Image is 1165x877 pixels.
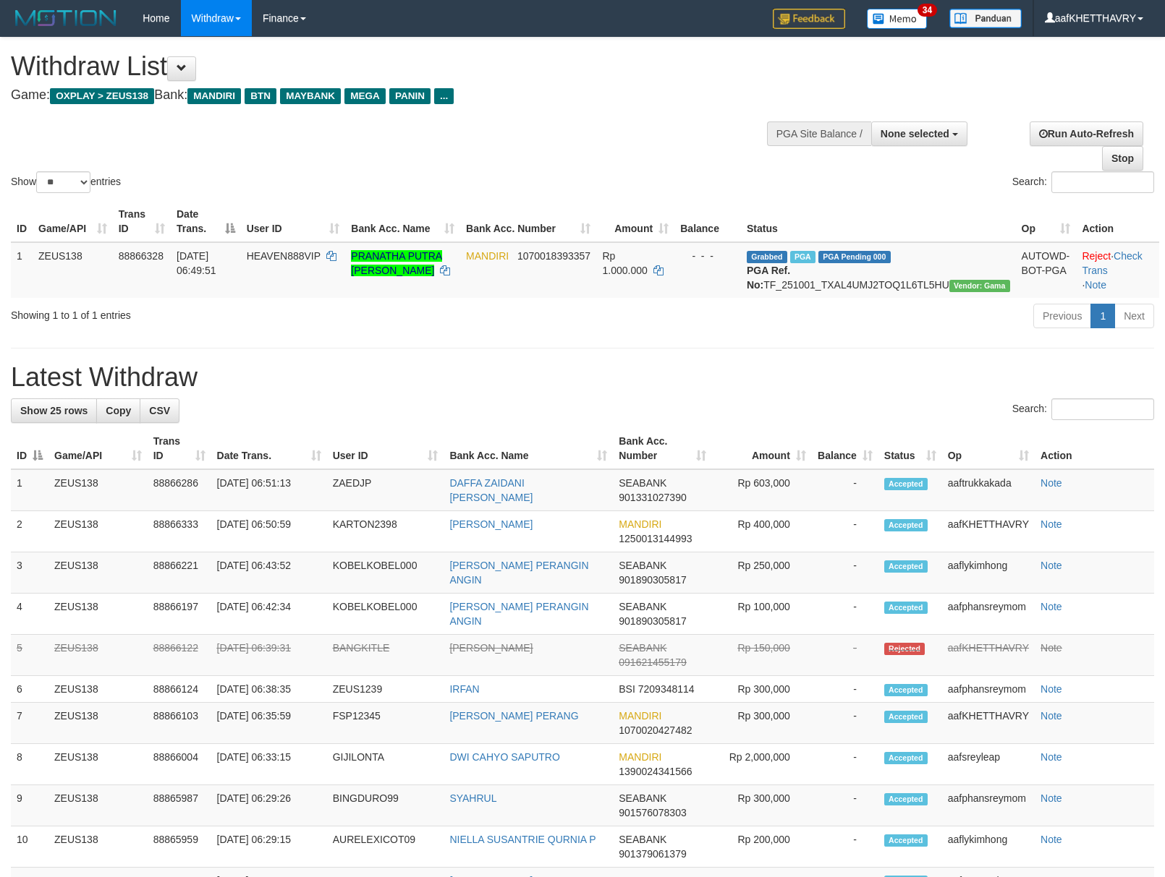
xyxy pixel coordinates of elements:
td: [DATE] 06:29:26 [211,785,327,826]
td: aaftrukkakada [942,469,1035,511]
label: Search: [1012,171,1154,193]
td: - [812,469,878,511]
td: KOBELKOBEL000 [327,594,444,635]
a: Note [1041,642,1062,654]
td: ZEUS138 [48,744,148,785]
th: Amount: activate to sort column ascending [596,201,674,242]
a: Check Trans [1082,250,1142,276]
select: Showentries [36,171,90,193]
td: 3 [11,552,48,594]
span: OXPLAY > ZEUS138 [50,88,154,104]
img: Feedback.jpg [773,9,845,29]
td: AUTOWD-BOT-PGA [1016,242,1077,298]
td: ZEUS138 [33,242,113,298]
td: ZEUS138 [48,826,148,868]
th: Date Trans.: activate to sort column ascending [211,428,327,469]
th: Bank Acc. Name: activate to sort column ascending [345,201,460,242]
td: ZEUS138 [48,552,148,594]
td: 88865987 [148,785,211,826]
a: DAFFA ZAIDANI [PERSON_NAME] [449,477,533,503]
span: Copy 901379061379 to clipboard [619,848,686,860]
td: [DATE] 06:33:15 [211,744,327,785]
span: MANDIRI [187,88,241,104]
td: Rp 400,000 [712,511,812,552]
span: MANDIRI [619,751,661,763]
span: [DATE] 06:49:51 [177,250,216,276]
td: aafsreyleap [942,744,1035,785]
td: [DATE] 06:29:15 [211,826,327,868]
td: 6 [11,676,48,703]
td: ZEUS138 [48,703,148,744]
td: FSP12345 [327,703,444,744]
td: [DATE] 06:51:13 [211,469,327,511]
span: 34 [918,4,937,17]
td: 1 [11,469,48,511]
span: SEABANK [619,601,666,612]
th: Action [1076,201,1159,242]
a: 1 [1090,304,1115,328]
span: Accepted [884,752,928,764]
td: 7 [11,703,48,744]
td: Rp 2,000,000 [712,744,812,785]
span: BTN [245,88,276,104]
td: Rp 603,000 [712,469,812,511]
td: - [812,552,878,594]
td: aafphansreymom [942,676,1035,703]
div: PGA Site Balance / [767,121,871,146]
span: ... [434,88,454,104]
span: Accepted [884,602,928,614]
td: aafphansreymom [942,785,1035,826]
span: Accepted [884,711,928,723]
td: [DATE] 06:50:59 [211,511,327,552]
td: ZEUS138 [48,469,148,511]
td: [DATE] 06:43:52 [211,552,327,594]
a: [PERSON_NAME] PERANG [449,710,578,722]
td: 4 [11,594,48,635]
td: - [812,511,878,552]
a: Note [1041,710,1062,722]
td: 5 [11,635,48,676]
span: Copy 901331027390 to clipboard [619,492,686,503]
td: 88866124 [148,676,211,703]
img: Button%20Memo.svg [867,9,928,29]
td: - [812,744,878,785]
th: ID [11,201,33,242]
label: Search: [1012,398,1154,420]
span: MEGA [344,88,386,104]
td: - [812,785,878,826]
td: [DATE] 06:39:31 [211,635,327,676]
th: Status: activate to sort column ascending [878,428,942,469]
th: ID: activate to sort column descending [11,428,48,469]
a: Show 25 rows [11,398,97,423]
span: Copy 1070018393357 to clipboard [517,250,590,262]
a: NIELLA SUSANTRIE QURNIA P [449,834,596,845]
td: ZEUS138 [48,785,148,826]
th: User ID: activate to sort column ascending [327,428,444,469]
td: 88866197 [148,594,211,635]
td: 9 [11,785,48,826]
th: Op: activate to sort column ascending [942,428,1035,469]
a: Copy [96,398,140,423]
h1: Latest Withdraw [11,363,1154,392]
td: 88866122 [148,635,211,676]
span: Rp 1.000.000 [602,250,647,276]
span: SEABANK [619,560,666,571]
img: panduan.png [949,9,1022,28]
span: SEABANK [619,477,666,489]
span: Show 25 rows [20,405,88,416]
td: ZEUS1239 [327,676,444,703]
h4: Game: Bank: [11,88,762,103]
td: KARTON2398 [327,511,444,552]
td: - [812,826,878,868]
span: HEAVEN888VIP [247,250,321,262]
th: Status [741,201,1016,242]
div: Showing 1 to 1 of 1 entries [11,302,475,322]
td: Rp 100,000 [712,594,812,635]
td: ZAEDJP [327,469,444,511]
span: SEABANK [619,642,666,654]
td: Rp 300,000 [712,703,812,744]
th: Game/API: activate to sort column ascending [33,201,113,242]
th: Balance: activate to sort column ascending [812,428,878,469]
span: Copy 901890305817 to clipboard [619,574,686,586]
span: 88866328 [119,250,164,262]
